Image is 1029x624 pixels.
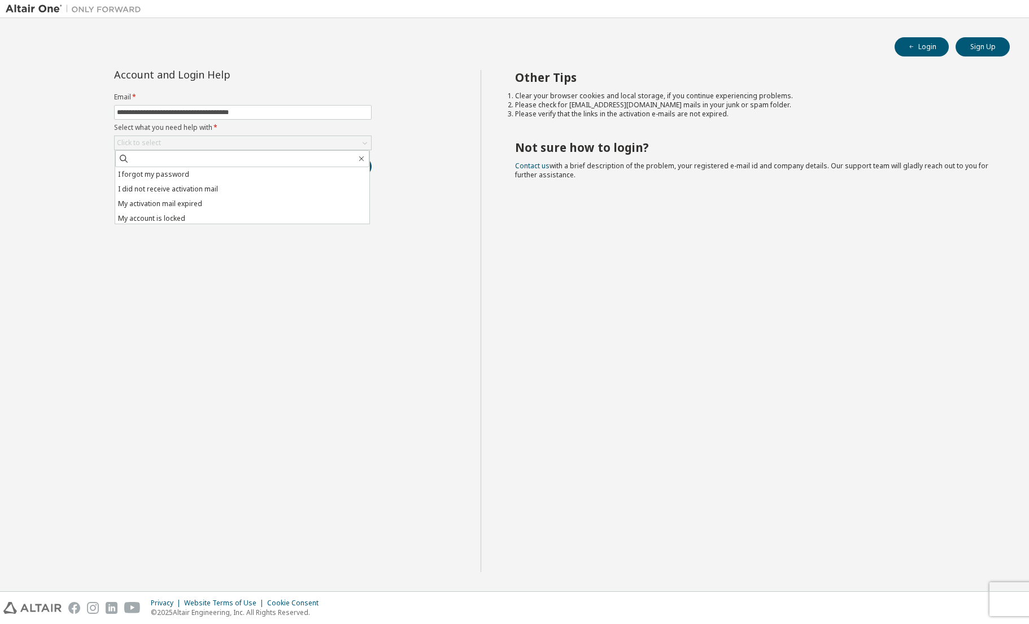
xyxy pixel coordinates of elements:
img: facebook.svg [68,602,80,614]
div: Account and Login Help [114,70,320,79]
li: Please verify that the links in the activation e-mails are not expired. [515,110,990,119]
img: Altair One [6,3,147,15]
img: youtube.svg [124,602,141,614]
div: Website Terms of Use [184,599,267,608]
p: © 2025 Altair Engineering, Inc. All Rights Reserved. [151,608,325,617]
div: Click to select [117,138,161,147]
img: instagram.svg [87,602,99,614]
li: I forgot my password [115,167,369,182]
h2: Not sure how to login? [515,140,990,155]
div: Cookie Consent [267,599,325,608]
label: Select what you need help with [114,123,372,132]
div: Click to select [115,136,371,150]
a: Contact us [515,161,550,171]
button: Sign Up [956,37,1010,56]
span: with a brief description of the problem, your registered e-mail id and company details. Our suppo... [515,161,988,180]
img: linkedin.svg [106,602,117,614]
li: Clear your browser cookies and local storage, if you continue experiencing problems. [515,91,990,101]
label: Email [114,93,372,102]
h2: Other Tips [515,70,990,85]
button: Login [895,37,949,56]
img: altair_logo.svg [3,602,62,614]
div: Privacy [151,599,184,608]
li: Please check for [EMAIL_ADDRESS][DOMAIN_NAME] mails in your junk or spam folder. [515,101,990,110]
